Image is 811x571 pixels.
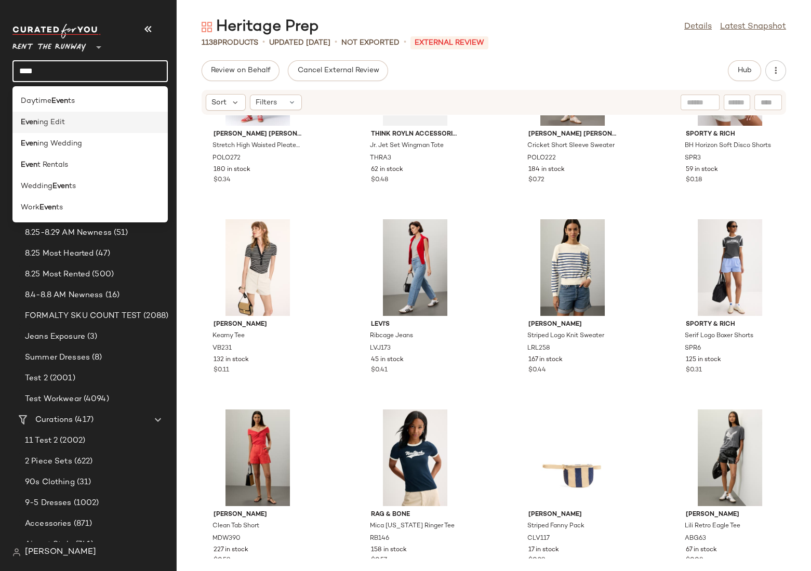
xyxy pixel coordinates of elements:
span: (3) [85,331,97,343]
span: $0.18 [686,176,702,185]
span: (2002) [58,435,85,447]
span: $0.31 [686,366,702,375]
span: 2 Piece Sets [25,456,72,468]
b: Even [21,117,37,128]
span: Levi's [371,320,459,329]
span: 45 in stock [371,355,404,365]
span: $0.11 [214,366,229,375]
span: POLO272 [212,154,241,163]
img: svg%3e [202,22,212,32]
b: Even [51,96,68,107]
span: 8.25 Most Rented [25,269,90,281]
span: (622) [72,456,93,468]
p: External REVIEW [410,36,488,49]
span: rag & bone [371,510,459,520]
img: LVJ173.jpg [363,219,468,316]
span: Cricket Short Sleeve Sweater [527,141,615,151]
span: Daytime [21,96,51,107]
span: VB231 [212,344,232,353]
span: (51) [112,227,128,239]
span: Lili Retro Eagle Tee [685,522,740,531]
span: Serif Logo Boxer Shorts [685,331,753,341]
span: 8.4-8.8 AM Newness [25,289,103,301]
span: (871) [72,518,92,530]
span: (2088) [141,310,168,322]
span: Wedding [21,181,52,192]
span: 90s Clothing [25,476,75,488]
span: SPR6 [685,344,701,353]
span: $0.72 [528,176,544,185]
img: svg%3e [12,548,21,556]
span: [PERSON_NAME] [214,320,302,329]
span: Curations [35,414,73,426]
span: Think Royln Accessories [371,130,459,139]
span: Sporty & Rich [686,320,774,329]
span: $0.48 [371,176,388,185]
b: Even [52,181,69,192]
span: 125 in stock [686,355,721,365]
span: 11 Test 2 [25,435,58,447]
span: 1138 [202,39,218,47]
span: (47) [94,248,110,260]
img: VB231.jpg [205,219,310,316]
p: updated [DATE] [269,37,330,48]
span: (1002) [72,497,99,509]
span: [PERSON_NAME] [686,510,774,520]
span: Rent the Runway [12,35,86,54]
span: 167 in stock [528,355,563,365]
span: Striped Logo Knit Sweater [527,331,604,341]
span: [PERSON_NAME] [528,320,617,329]
span: Sporty & Rich [686,130,774,139]
p: Not Exported [341,37,400,48]
span: Kearny Tee [212,331,245,341]
span: Summer Dresses [25,352,90,364]
img: LRL258.jpg [520,219,625,316]
img: CLV117.jpg [520,409,625,506]
img: cfy_white_logo.C9jOOHJF.svg [12,24,101,38]
span: • [404,36,406,49]
span: MDW390 [212,534,241,543]
span: ABG63 [685,534,706,543]
span: Test Workwear [25,393,82,405]
span: Cancel External Review [297,67,379,75]
span: FORMALTY SKU COUNT TEST [25,310,141,322]
b: Even [21,138,37,149]
button: Hub [728,60,761,81]
span: Stretch High Waisted Pleated Skort [212,141,301,151]
span: SPR3 [685,154,701,163]
b: Even [39,202,56,213]
span: 158 in stock [371,546,407,555]
span: [PERSON_NAME] [214,510,302,520]
span: POLO222 [527,154,556,163]
span: 62 in stock [371,165,403,175]
span: (31) [75,476,91,488]
span: (2001) [48,373,75,384]
span: 59 in stock [686,165,718,175]
span: [PERSON_NAME] [25,546,96,559]
span: $0.57 [371,556,387,565]
span: ts [69,181,76,192]
span: Test 2 [25,373,48,384]
span: LRL258 [527,344,550,353]
span: THRA3 [370,154,391,163]
span: 227 in stock [214,546,248,555]
span: [PERSON_NAME] [PERSON_NAME] [214,130,302,139]
span: (417) [73,414,94,426]
span: 9-5 Dresses [25,497,72,509]
span: ing Wedding [37,138,82,149]
span: (4094) [82,393,109,405]
span: $0.08 [686,556,703,565]
span: ts [68,96,75,107]
span: (500) [90,269,114,281]
div: Heritage Prep [202,17,319,37]
span: Review on Behalf [210,67,271,75]
span: Clean Tab Short [212,522,259,531]
span: Airport Style [25,539,73,551]
img: MDW390.jpg [205,409,310,506]
button: Cancel External Review [288,60,388,81]
a: Latest Snapshot [720,21,786,33]
span: 67 in stock [686,546,717,555]
span: [PERSON_NAME] [528,510,617,520]
span: • [262,36,265,49]
span: (8) [90,352,102,364]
